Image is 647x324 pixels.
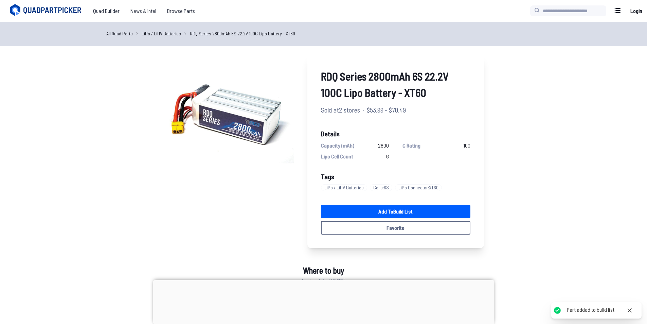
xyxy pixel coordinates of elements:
[321,184,367,191] span: LiPo / LiHV Batteries
[370,182,395,194] a: Cells:6S
[321,105,360,115] span: Sold at 2 stores
[463,141,470,150] span: 100
[321,129,470,139] span: Details
[321,141,354,150] span: Capacity (mAh)
[402,141,420,150] span: C Rating
[321,152,353,160] span: Lipo Cell Count
[363,105,364,115] span: ·
[302,277,345,285] span: Last updated: [DATE]
[386,152,389,160] span: 6
[395,184,442,191] span: LiPo Connector : XT60
[106,30,133,37] a: All Quad Parts
[163,54,294,185] img: image
[190,30,295,37] a: RDQ Series 2800mAh 6S 22.2V 100C Lipo Battery - XT60
[567,306,614,313] div: Part added to build list
[321,182,370,194] a: LiPo / LiHV Batteries
[378,141,389,150] span: 2800
[321,68,470,101] span: RDQ Series 2800mAh 6S 22.2V 100C Lipo Battery - XT60
[303,265,344,277] span: Where to buy
[321,205,470,218] a: Add toBuild List
[125,4,162,18] a: News & Intel
[88,4,125,18] a: Quad Builder
[142,30,181,37] a: LiPo / LiHV Batteries
[367,105,406,115] span: $53.99 - $70.49
[628,4,644,18] a: Login
[153,280,494,322] iframe: Advertisement
[370,184,392,191] span: Cells : 6S
[162,4,200,18] a: Browse Parts
[395,182,445,194] a: LiPo Connector:XT60
[321,221,470,235] button: Favorite
[321,172,334,181] span: Tags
